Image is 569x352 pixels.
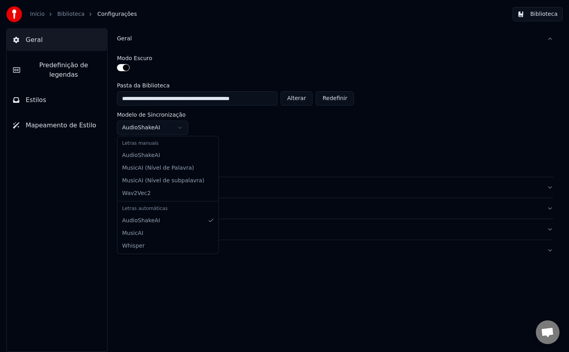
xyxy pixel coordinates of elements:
[122,176,204,184] span: MusicAI ( Nível de subpalavra )
[122,216,160,224] span: AudioShakeAI
[122,242,145,250] span: Whisper
[122,164,194,172] span: MusicAI ( Nível de Palavra )
[119,203,217,214] div: Letras automáticas
[122,229,143,237] span: MusicAI
[122,189,151,197] span: Wav2Vec2
[122,151,160,159] span: AudioShakeAI
[119,138,217,149] div: Letras manuais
